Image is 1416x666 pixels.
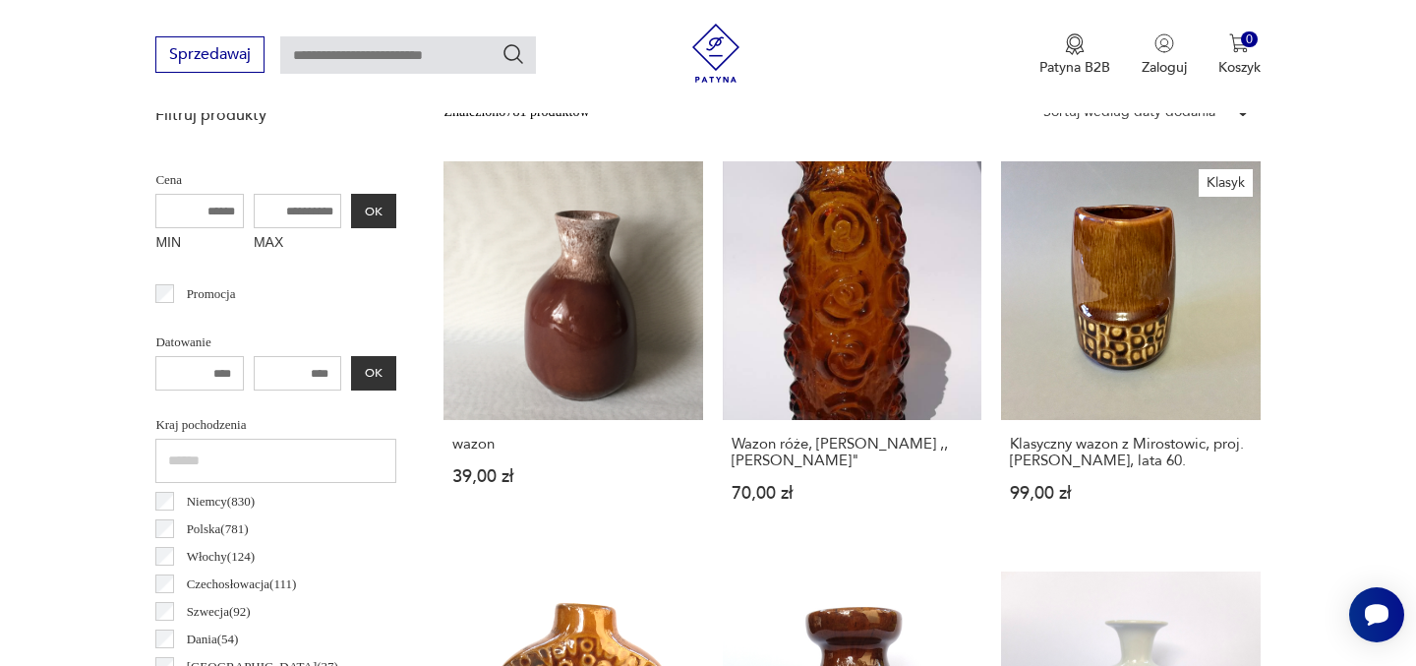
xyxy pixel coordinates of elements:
button: Szukaj [501,42,525,66]
p: Patyna B2B [1039,58,1110,77]
p: 70,00 zł [732,485,973,502]
button: OK [351,194,396,228]
button: Patyna B2B [1039,33,1110,77]
p: Szwecja ( 92 ) [187,601,251,623]
p: Filtruj produkty [155,104,396,126]
p: 99,00 zł [1010,485,1251,502]
p: Włochy ( 124 ) [187,546,255,568]
label: MAX [254,228,342,260]
p: Niemcy ( 830 ) [187,491,255,513]
a: Ikona medaluPatyna B2B [1039,33,1110,77]
a: Wazon róże, Huta Szkła ,,Laura"Wazon róże, [PERSON_NAME] ,,[PERSON_NAME]"70,00 zł [723,161,981,540]
p: Promocja [187,283,236,305]
h3: Klasyczny wazon z Mirostowic, proj. [PERSON_NAME], lata 60. [1010,436,1251,469]
img: Ikona medalu [1065,33,1085,55]
a: Sprzedawaj [155,49,265,63]
button: Zaloguj [1142,33,1187,77]
p: Datowanie [155,332,396,353]
button: Sprzedawaj [155,36,265,73]
h3: wazon [452,436,693,453]
img: Ikona koszyka [1229,33,1249,53]
button: 0Koszyk [1218,33,1261,77]
button: OK [351,356,396,391]
img: Patyna - sklep z meblami i dekoracjami vintage [686,24,745,83]
p: Polska ( 781 ) [187,518,249,540]
p: Cena [155,169,396,191]
p: Zaloguj [1142,58,1187,77]
p: Czechosłowacja ( 111 ) [187,574,297,595]
a: wazonwazon39,00 zł [443,161,702,540]
label: MIN [155,228,244,260]
h3: Wazon róże, [PERSON_NAME] ,,[PERSON_NAME]" [732,436,973,469]
div: 0 [1241,31,1258,48]
img: Ikonka użytkownika [1154,33,1174,53]
a: KlasykKlasyczny wazon z Mirostowic, proj. Adama Sadulskiego, lata 60.Klasyczny wazon z Mirostowic... [1001,161,1260,540]
p: 39,00 zł [452,468,693,485]
p: Dania ( 54 ) [187,629,239,650]
p: Kraj pochodzenia [155,414,396,436]
iframe: Smartsupp widget button [1349,587,1404,642]
p: Koszyk [1218,58,1261,77]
